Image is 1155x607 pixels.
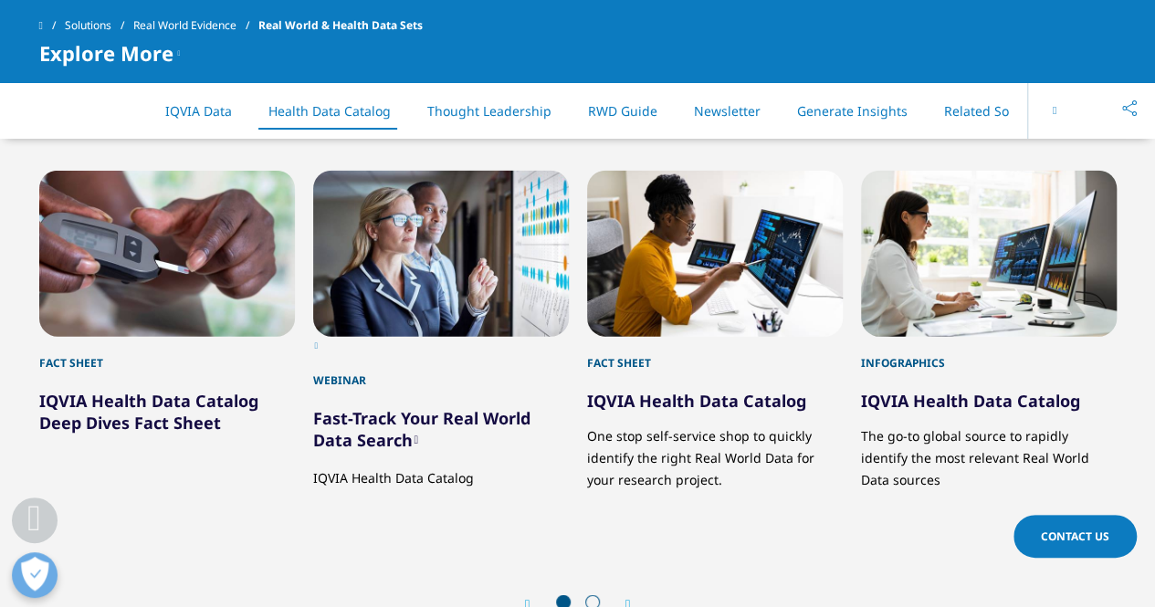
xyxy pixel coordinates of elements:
[861,171,1117,513] div: 4 / 5
[587,412,843,513] p: One stop self-service shop to quickly identify the right Real World Data for your research project.
[65,9,133,42] a: Solutions
[587,390,806,412] a: IQVIA Health Data Catalog
[133,9,258,42] a: Real World Evidence
[313,354,569,389] div: Webinar
[694,102,761,120] a: Newsletter
[313,454,569,489] p: IQVIA Health Data Catalog
[39,42,173,64] span: Explore More
[944,102,1051,120] a: Related Solutions
[313,171,569,513] div: 2 / 5
[39,390,258,434] a: IQVIA Health Data Catalog Deep Dives Fact Sheet
[861,390,1080,412] a: IQVIA Health Data Catalog
[588,102,657,120] a: RWD Guide
[587,337,843,372] div: Fact Sheet
[861,337,1117,372] div: Infographics
[39,171,295,513] div: 1 / 5
[12,552,58,598] button: Open Preferences
[861,412,1117,491] p: The go-to global source to rapidly identify the most relevant Real World Data sources
[165,102,232,120] a: IQVIA Data
[258,9,423,42] span: Real World & Health Data Sets
[268,102,391,120] a: Health Data Catalog
[1013,515,1137,558] a: Contact Us
[587,171,843,513] div: 3 / 5
[797,102,908,120] a: Generate Insights
[313,407,530,451] a: Fast-Track Your Real World Data Search
[39,337,295,372] div: Fact Sheet
[1041,529,1109,544] span: Contact Us
[427,102,551,120] a: Thought Leadership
